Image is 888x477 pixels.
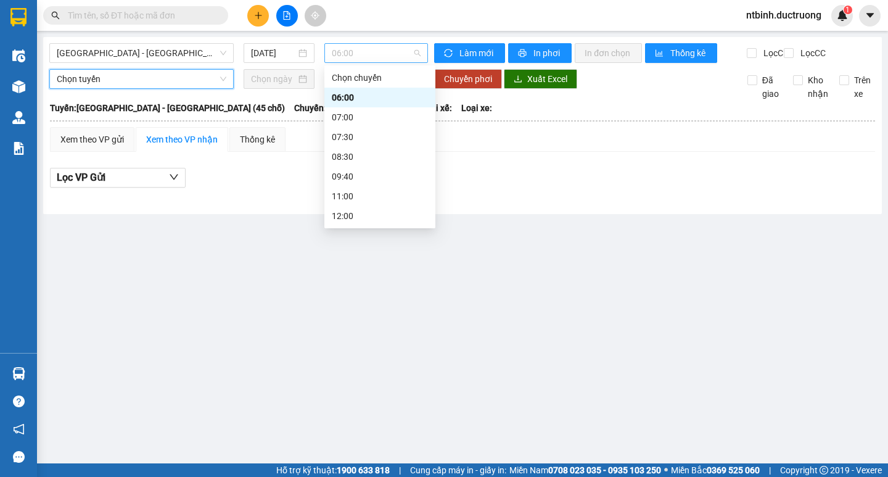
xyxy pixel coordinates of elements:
[332,150,428,164] div: 08:30
[859,5,881,27] button: caret-down
[247,5,269,27] button: plus
[254,11,263,20] span: plus
[736,7,831,23] span: ntbinh.ductruong
[820,466,828,475] span: copyright
[337,465,390,475] strong: 1900 633 818
[757,73,784,101] span: Đã giao
[13,423,25,435] span: notification
[282,11,291,20] span: file-add
[758,46,791,60] span: Lọc CR
[10,8,27,27] img: logo-vxr
[399,463,401,477] span: |
[311,11,319,20] span: aim
[12,49,25,62] img: warehouse-icon
[12,111,25,124] img: warehouse-icon
[509,463,661,477] span: Miền Nam
[459,46,495,60] span: Làm mới
[670,46,707,60] span: Thống kê
[865,10,876,21] span: caret-down
[251,46,296,60] input: 12/08/2025
[795,46,828,60] span: Lọc CC
[332,110,428,124] div: 07:00
[36,31,39,42] span: -
[671,463,760,477] span: Miền Bắc
[50,168,186,188] button: Lọc VP Gửi
[548,465,661,475] strong: 0708 023 035 - 0935 103 250
[38,83,154,94] span: 0336522666 -
[12,142,25,155] img: solution-icon
[332,170,428,183] div: 09:40
[60,133,124,146] div: Xem theo VP gửi
[332,189,428,203] div: 11:00
[36,44,151,77] span: 14 [PERSON_NAME], [PERSON_NAME]
[294,101,384,115] span: Chuyến: (06:00 [DATE])
[169,172,179,182] span: down
[518,49,528,59] span: printer
[72,18,113,27] strong: HOTLINE :
[36,44,151,77] span: VP [PERSON_NAME] -
[849,73,876,101] span: Trên xe
[434,43,505,63] button: syncLàm mới
[51,11,60,20] span: search
[444,49,454,59] span: sync
[426,101,452,115] span: Tài xế:
[57,70,226,88] span: Chọn tuyến
[655,49,665,59] span: bar-chart
[305,5,326,27] button: aim
[9,50,22,59] span: Gửi
[27,7,159,16] strong: CÔNG TY VẬN TẢI ĐỨC TRƯỞNG
[769,463,771,477] span: |
[332,71,428,85] div: Chọn chuyến
[533,46,562,60] span: In phơi
[99,83,154,94] span: 0989472975
[837,10,848,21] img: icon-new-feature
[251,72,296,86] input: Chọn ngày
[12,367,25,380] img: warehouse-icon
[57,170,105,185] span: Lọc VP Gửi
[12,80,25,93] img: warehouse-icon
[332,130,428,144] div: 07:30
[13,396,25,407] span: question-circle
[461,101,492,115] span: Loại xe:
[332,91,428,104] div: 06:00
[332,209,428,223] div: 12:00
[664,468,668,473] span: ⚪️
[13,451,25,463] span: message
[844,6,852,14] sup: 1
[803,73,833,101] span: Kho nhận
[845,6,850,14] span: 1
[410,463,506,477] span: Cung cấp máy in - giấy in:
[504,69,577,89] button: downloadXuất Excel
[645,43,717,63] button: bar-chartThống kê
[276,5,298,27] button: file-add
[508,43,572,63] button: printerIn phơi
[50,103,285,113] b: Tuyến: [GEOGRAPHIC_DATA] - [GEOGRAPHIC_DATA] (45 chỗ)
[57,44,226,62] span: Hà Nội - Thái Thụy (45 chỗ)
[324,68,435,88] div: Chọn chuyến
[434,69,502,89] button: Chuyển phơi
[146,133,218,146] div: Xem theo VP nhận
[240,133,275,146] div: Thống kê
[68,9,213,22] input: Tìm tên, số ĐT hoặc mã đơn
[332,44,421,62] span: 06:00
[276,463,390,477] span: Hỗ trợ kỹ thuật:
[707,465,760,475] strong: 0369 525 060
[575,43,642,63] button: In đơn chọn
